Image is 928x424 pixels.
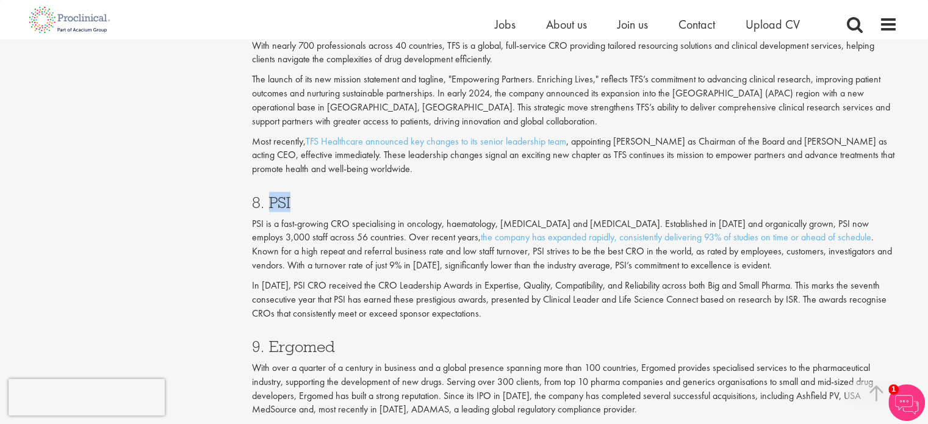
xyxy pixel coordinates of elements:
[252,73,897,128] p: The launch of its new mission statement and tagline, "Empowering Partners. Enriching Lives," refl...
[495,16,516,32] a: Jobs
[888,384,899,395] span: 1
[252,361,897,417] p: With over a quarter of a century in business and a global presence spanning more than 100 countri...
[617,16,648,32] a: Join us
[306,135,566,148] a: TFS Healthcare announced key changes to its senior leadership team
[888,384,925,421] img: Chatbot
[252,279,897,321] p: In [DATE], PSI CRO received the CRO Leadership Awards in Expertise, Quality, Compatibility, and R...
[252,135,897,177] p: Most recently, , appointing [PERSON_NAME] as Chairman of the Board and [PERSON_NAME] as acting CE...
[746,16,800,32] a: Upload CV
[481,231,871,243] a: the company has expanded rapidly, consistently delivering 93% of studies on time or ahead of sche...
[252,339,897,354] h3: 9. Ergomed
[252,39,897,67] p: With nearly 700 professionals across 40 countries, TFS is a global, full-service CRO providing ta...
[252,217,897,273] p: PSI is a fast-growing CRO specialising in oncology, haematology, [MEDICAL_DATA] and [MEDICAL_DATA...
[546,16,587,32] a: About us
[678,16,715,32] a: Contact
[252,195,897,210] h3: 8. PSI
[9,379,165,415] iframe: reCAPTCHA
